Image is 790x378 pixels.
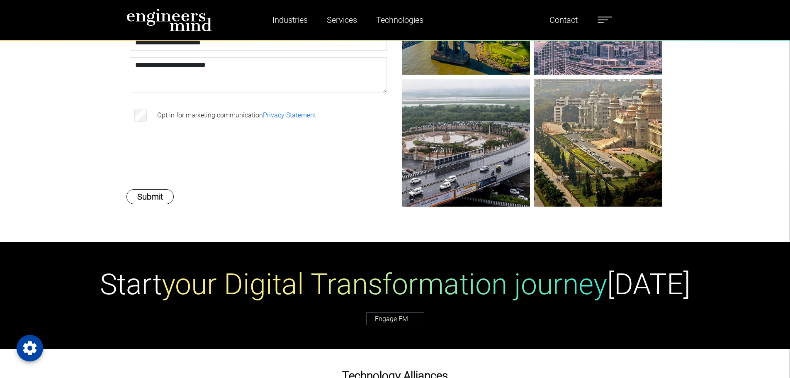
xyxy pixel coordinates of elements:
a: Contact [546,10,581,29]
a: Engage EM [366,312,424,325]
a: Industries [269,10,311,29]
img: logo [126,8,212,32]
a: Privacy Statement [263,111,316,119]
img: gif [534,79,662,207]
label: Opt in for marketing communication [157,110,316,120]
iframe: reCAPTCHA [131,137,258,169]
img: gif [402,79,530,207]
button: Submit [126,189,174,204]
span: your Digital Transformation journey [162,267,607,301]
a: Technologies [373,10,427,29]
a: Services [323,10,360,29]
h1: Start [DATE] [100,267,690,302]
